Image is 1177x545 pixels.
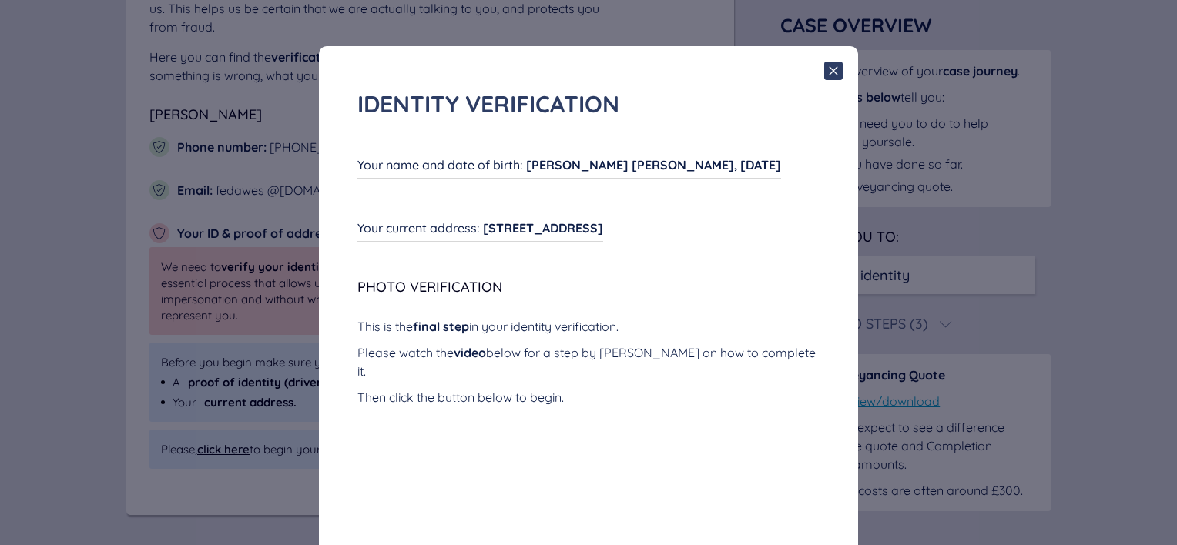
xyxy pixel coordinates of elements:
[526,157,781,172] span: [PERSON_NAME] [PERSON_NAME], [DATE]
[413,319,469,334] span: final step
[483,220,603,236] span: [STREET_ADDRESS]
[357,220,479,236] span: Your current address :
[357,317,820,336] div: This is the in your identity verification.
[357,157,522,172] span: Your name and date of birth :
[357,343,820,380] div: Please watch the below for a step by [PERSON_NAME] on how to complete it.
[357,89,619,119] span: Identity verification
[357,278,502,296] span: Photo Verification
[357,388,820,406] div: Then click the button below to begin.
[454,345,486,360] span: video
